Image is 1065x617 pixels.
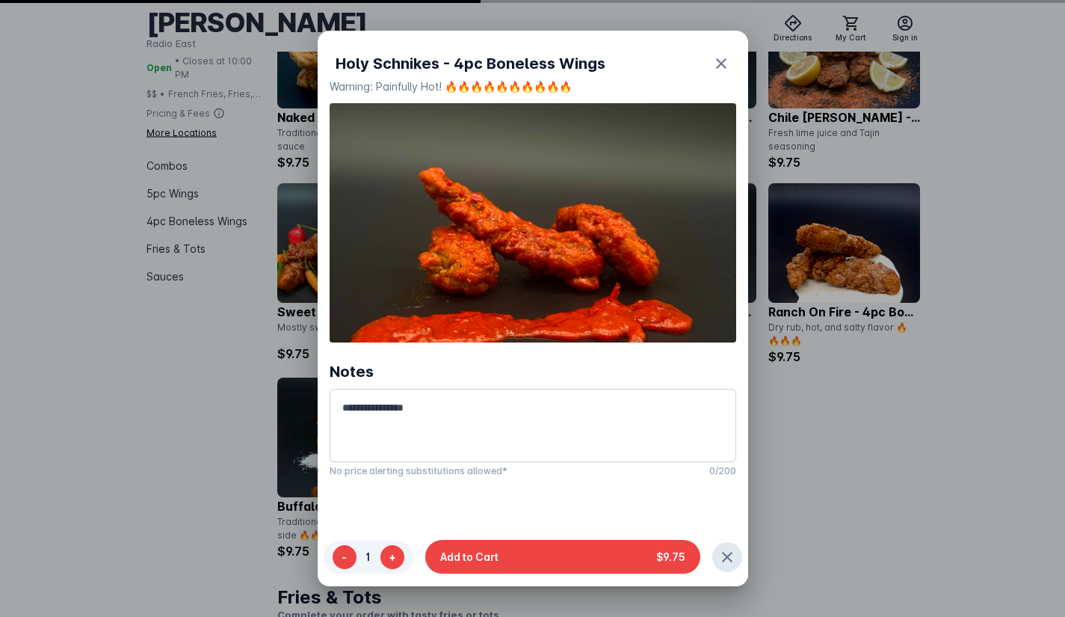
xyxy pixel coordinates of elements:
[656,550,685,565] span: $9.75
[330,79,736,94] div: Warning: Painfully Hot! 🔥🔥🔥🔥🔥🔥🔥🔥🔥🔥
[330,360,374,383] div: Notes
[440,550,498,565] span: Add to Cart
[425,541,700,574] button: Add to Cart$9.75
[330,103,736,343] img: aef9ade9-e67f-4aa6-8a40-ed587255090c.jpg
[330,462,507,477] mat-hint: No price alerting substitutions allowed*
[709,462,736,477] mat-hint: 0/200
[333,545,356,569] button: -
[336,52,605,75] span: Holy Schnikes - 4pc Boneless Wings
[356,550,380,565] span: 1
[380,545,404,569] button: +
